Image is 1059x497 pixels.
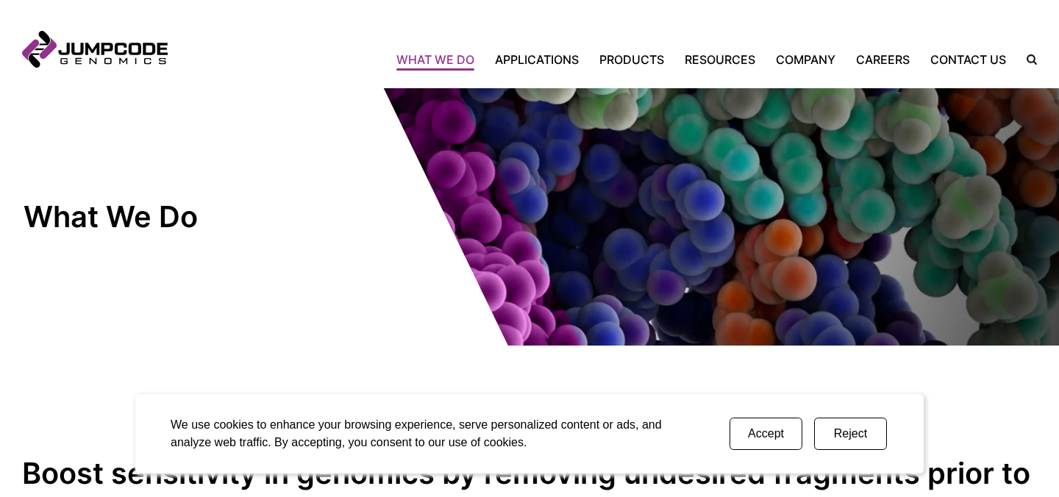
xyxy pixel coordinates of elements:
a: Company [766,51,846,68]
h1: What We Do [24,199,270,235]
nav: Primary Navigation [168,51,1016,68]
a: Careers [846,51,920,68]
label: Search the site. [1016,54,1037,65]
a: Applications [485,51,589,68]
a: Resources [674,51,766,68]
button: Reject [814,418,887,450]
a: Contact Us [920,51,1016,68]
span: We use cookies to enhance your browsing experience, serve personalized content or ads, and analyz... [171,418,662,448]
button: Accept [730,418,802,450]
a: Products [589,51,674,68]
a: What We Do [396,51,485,68]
